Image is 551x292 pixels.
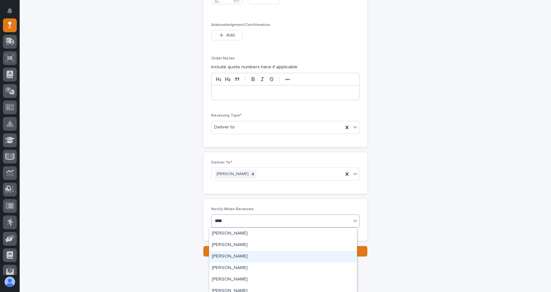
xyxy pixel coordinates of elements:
div: John Gerber [209,239,357,251]
span: Add [226,32,235,38]
span: Order Notes [211,56,235,60]
div: Notifications [8,8,17,18]
span: Receiving Type [211,114,242,118]
div: John Myers [209,274,357,285]
div: Andy Johnston [209,228,357,239]
button: ••• [283,75,292,83]
span: Deliver To [211,161,232,165]
strong: ••• [285,77,290,82]
button: users-avatar [3,275,17,289]
div: John Lunsford [209,251,357,262]
span: Notify When Received [211,207,254,211]
button: Notifications [3,4,17,18]
div: John McGurn [209,262,357,274]
button: Save [203,246,367,257]
div: [PERSON_NAME] [215,170,249,179]
span: Deliver to [214,124,235,131]
p: include quote numbers here if applicable [211,64,359,71]
button: Add [211,30,243,40]
span: Acknowledgment/Confirmation [211,23,270,27]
